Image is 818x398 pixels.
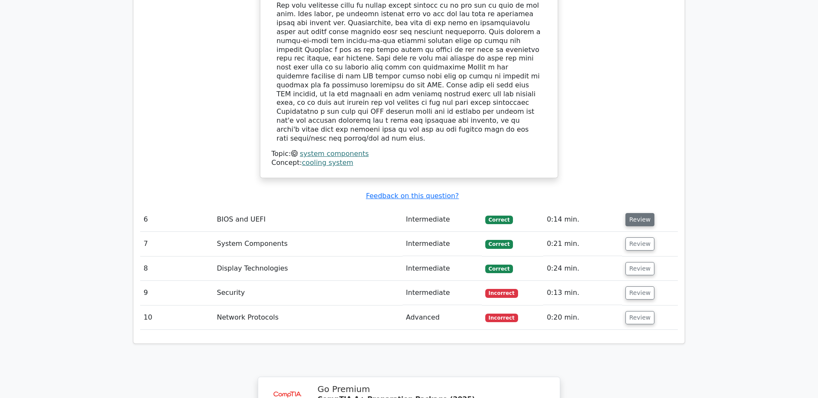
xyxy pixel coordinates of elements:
[300,150,369,158] a: system components
[403,208,482,232] td: Intermediate
[140,306,213,330] td: 10
[625,311,654,324] button: Review
[140,208,213,232] td: 6
[403,306,482,330] td: Advanced
[485,314,518,322] span: Incorrect
[485,265,513,273] span: Correct
[543,281,622,305] td: 0:13 min.
[271,150,547,159] div: Topic:
[140,232,213,256] td: 7
[213,306,403,330] td: Network Protocols
[543,232,622,256] td: 0:21 min.
[366,192,459,200] a: Feedback on this question?
[625,237,654,251] button: Review
[485,289,518,297] span: Incorrect
[213,232,403,256] td: System Components
[403,281,482,305] td: Intermediate
[403,232,482,256] td: Intermediate
[625,262,654,275] button: Review
[543,257,622,281] td: 0:24 min.
[271,159,547,167] div: Concept:
[213,257,403,281] td: Display Technologies
[485,216,513,224] span: Correct
[485,240,513,248] span: Correct
[543,208,622,232] td: 0:14 min.
[140,281,213,305] td: 9
[302,159,354,167] a: cooling system
[625,213,654,226] button: Review
[140,257,213,281] td: 8
[543,306,622,330] td: 0:20 min.
[625,286,654,300] button: Review
[213,208,403,232] td: BIOS and UEFI
[213,281,403,305] td: Security
[403,257,482,281] td: Intermediate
